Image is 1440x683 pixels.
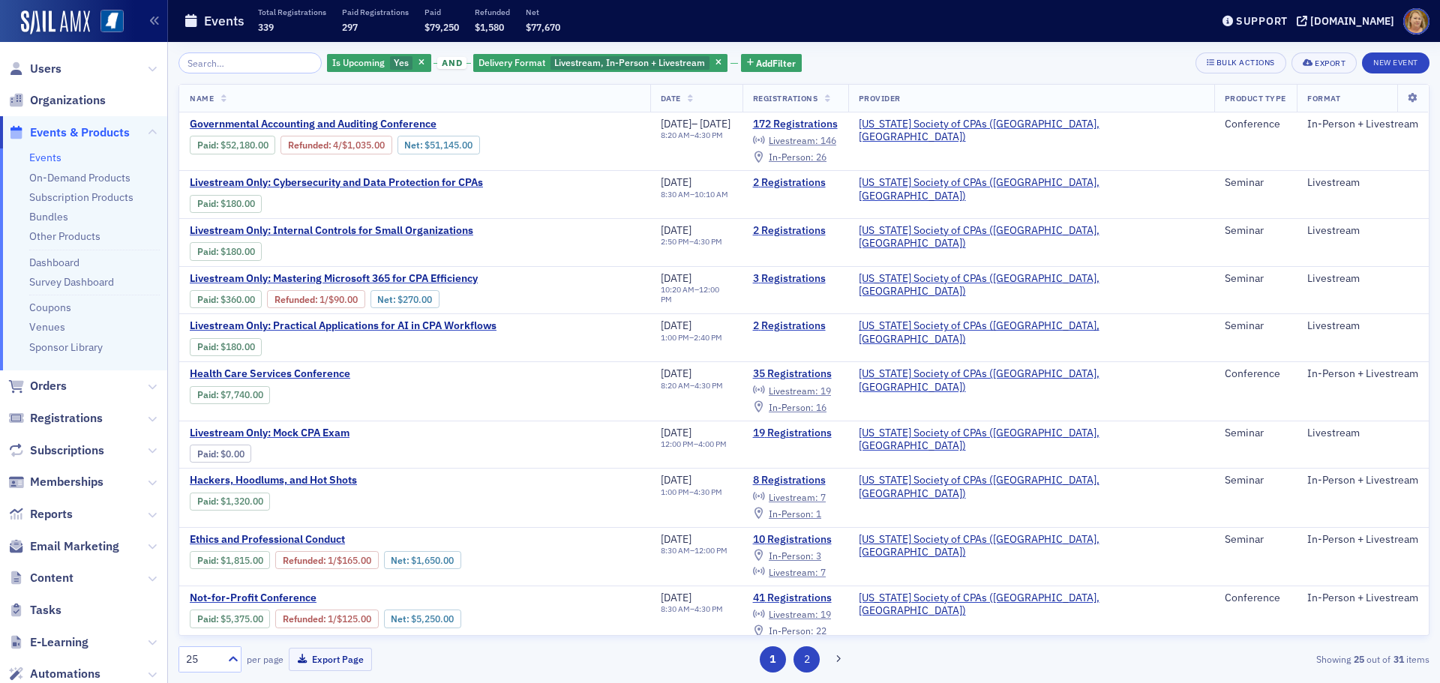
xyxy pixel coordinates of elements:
button: New Event [1362,52,1429,73]
span: Email Marketing [30,538,119,555]
span: $52,180.00 [220,139,268,151]
span: Mississippi Society of CPAs (Ridgeland, MS) [859,176,1204,202]
span: Add Filter [756,56,796,70]
time: 2:50 PM [661,236,689,247]
span: $5,375.00 [220,613,263,625]
span: Net : [377,294,397,305]
span: Livestream : [769,491,818,503]
time: 2:40 PM [694,332,722,343]
span: 19 [820,385,831,397]
span: Users [30,61,61,77]
a: Paid [197,139,216,151]
a: Orders [8,378,67,394]
span: 7 [820,491,826,503]
a: In-Person: 26 [753,151,826,163]
span: $1,320.00 [220,496,263,507]
span: $165.00 [337,555,371,566]
span: Profile [1403,8,1429,34]
a: [US_STATE] Society of CPAs ([GEOGRAPHIC_DATA], [GEOGRAPHIC_DATA]) [859,427,1204,453]
div: Showing out of items [1023,652,1429,666]
button: and [433,57,471,69]
a: [US_STATE] Society of CPAs ([GEOGRAPHIC_DATA], [GEOGRAPHIC_DATA]) [859,272,1204,298]
a: 3 Registrations [753,272,838,286]
div: – [661,439,727,449]
a: Subscription Products [29,190,133,204]
a: Survey Dashboard [29,275,114,289]
time: 10:10 AM [694,189,728,199]
span: Livestream Only: Mastering Microsoft 365 for CPA Efficiency [190,272,478,286]
p: Total Registrations [258,7,326,17]
span: : [197,555,220,566]
div: Paid: 4 - $18000 [190,242,262,260]
time: 8:20 AM [661,380,690,391]
a: Email Marketing [8,538,119,555]
time: 8:30 AM [661,189,690,199]
span: : [197,448,220,460]
a: On-Demand Products [29,171,130,184]
span: Content [30,570,73,586]
div: Seminar [1225,319,1286,333]
span: : [197,341,220,352]
span: : [197,198,220,209]
span: : [274,294,319,305]
span: $1,580 [475,21,504,33]
span: Net : [404,139,424,151]
a: Bundles [29,210,68,223]
a: 10 Registrations [753,533,838,547]
span: : [197,246,220,257]
span: : [197,613,220,625]
div: – [661,604,723,614]
a: Reports [8,506,73,523]
a: Livestream: 19 [753,385,831,397]
time: 4:30 PM [694,487,722,497]
div: Livestream [1307,224,1418,238]
a: Tasks [8,602,61,619]
span: Mississippi Society of CPAs (Ridgeland, MS) [859,367,1204,394]
a: [US_STATE] Society of CPAs ([GEOGRAPHIC_DATA], [GEOGRAPHIC_DATA]) [859,367,1204,394]
div: Seminar [1225,427,1286,440]
div: Yes [327,54,431,73]
span: [DATE] [661,367,691,380]
span: Format [1307,93,1340,103]
a: In-Person: 3 [753,550,821,562]
p: Paid Registrations [342,7,409,17]
p: Refunded [475,7,510,17]
span: [DATE] [661,223,691,237]
div: Livestream [1307,427,1418,440]
a: Registrations [8,410,103,427]
span: In-Person : [769,401,814,413]
span: Tasks [30,602,61,619]
a: New Event [1362,55,1429,68]
span: [DATE] [661,532,691,546]
a: Dashboard [29,256,79,269]
div: Paid: 188 - $5218000 [190,136,275,154]
a: Paid [197,448,216,460]
div: Conference [1225,367,1286,381]
span: 339 [258,21,274,33]
a: In-Person: 1 [753,508,821,520]
input: Search… [178,52,322,73]
div: – [661,130,731,140]
span: : [197,139,220,151]
a: Livestream Only: Practical Applications for AI in CPA Workflows [190,319,496,333]
span: Governmental Accounting and Auditing Conference [190,118,442,131]
a: [US_STATE] Society of CPAs ([GEOGRAPHIC_DATA], [GEOGRAPHIC_DATA]) [859,319,1204,346]
div: – [661,487,722,497]
button: 2 [793,646,820,673]
a: Sponsor Library [29,340,103,354]
div: Net: $27000 [370,290,439,308]
a: Livestream: 146 [753,135,836,147]
img: SailAMX [21,10,90,34]
span: $180.00 [220,246,255,257]
p: Paid [424,7,459,17]
span: In-Person : [769,508,814,520]
div: Livestream [1307,176,1418,190]
span: 22 [816,625,826,637]
span: : [283,555,328,566]
a: 35 Registrations [753,367,838,381]
span: 297 [342,21,358,33]
span: [DATE] [661,175,691,189]
a: Livestream Only: Mock CPA Exam [190,427,442,440]
a: Refunded [274,294,315,305]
